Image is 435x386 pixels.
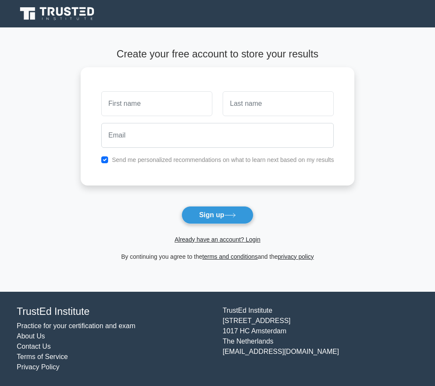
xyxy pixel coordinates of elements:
[101,91,212,116] input: First name
[175,236,260,243] a: Already have an account? Login
[17,305,212,317] h4: TrustEd Institute
[278,253,314,260] a: privacy policy
[217,305,423,372] div: TrustEd Institute [STREET_ADDRESS] 1017 HC Amsterdam The Netherlands [EMAIL_ADDRESS][DOMAIN_NAME]
[112,156,334,163] label: Send me personalized recommendations on what to learn next based on my results
[101,123,334,148] input: Email
[81,48,355,60] h4: Create your free account to store your results
[17,322,136,329] a: Practice for your certification and exam
[202,253,258,260] a: terms and conditions
[223,91,334,116] input: Last name
[76,251,360,262] div: By continuing you agree to the and the
[17,363,60,371] a: Privacy Policy
[17,332,45,340] a: About Us
[17,353,68,360] a: Terms of Service
[17,343,51,350] a: Contact Us
[181,206,254,224] button: Sign up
